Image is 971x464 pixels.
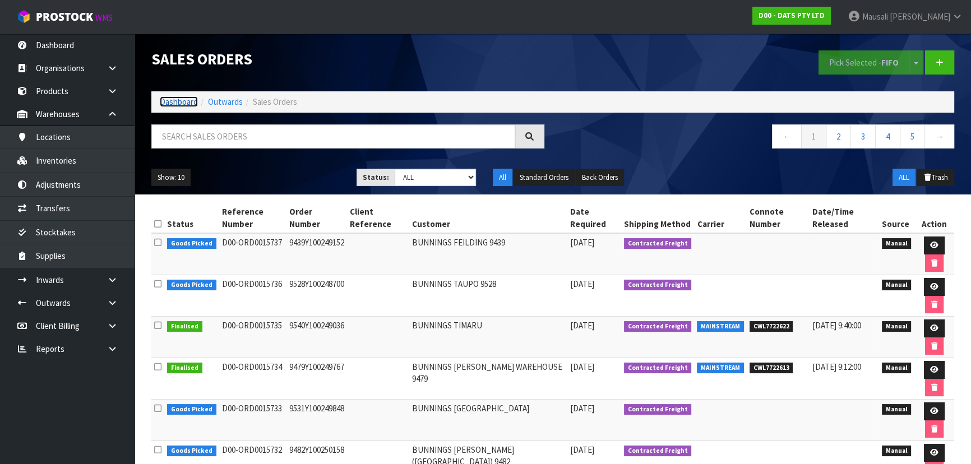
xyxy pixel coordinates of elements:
[914,203,954,233] th: Action
[36,10,93,24] span: ProStock
[882,363,912,374] span: Manual
[801,124,826,149] a: 1
[882,280,912,291] span: Manual
[924,124,954,149] a: →
[819,50,909,75] button: Pick Selected -FIFO
[759,11,825,20] strong: D00 - DATS PTY LTD
[812,361,861,372] span: [DATE] 9:12:00
[570,444,594,455] span: [DATE]
[219,203,286,233] th: Reference Number
[409,233,567,275] td: BUNNINGS FEILDING 9439
[882,446,912,457] span: Manual
[17,10,31,24] img: cube-alt.png
[151,169,191,187] button: Show: 10
[409,203,567,233] th: Customer
[624,280,692,291] span: Contracted Freight
[879,203,914,233] th: Source
[862,11,888,22] span: Mausali
[409,400,567,441] td: BUNNINGS [GEOGRAPHIC_DATA]
[812,320,861,331] span: [DATE] 9:40:00
[752,7,831,25] a: D00 - DATS PTY LTD
[570,361,594,372] span: [DATE]
[347,203,409,233] th: Client Reference
[624,446,692,457] span: Contracted Freight
[826,124,851,149] a: 2
[576,169,624,187] button: Back Orders
[208,96,243,107] a: Outwards
[493,169,512,187] button: All
[772,124,802,149] a: ←
[160,96,198,107] a: Dashboard
[286,233,348,275] td: 9439Y100249152
[409,317,567,358] td: BUNNINGS TIMARU
[219,358,286,400] td: D00-ORD0015734
[167,280,216,291] span: Goods Picked
[167,238,216,249] span: Goods Picked
[881,57,899,68] strong: FIFO
[900,124,925,149] a: 5
[570,279,594,289] span: [DATE]
[167,446,216,457] span: Goods Picked
[694,203,747,233] th: Carrier
[697,321,744,332] span: MAINSTREAM
[253,96,297,107] span: Sales Orders
[286,358,348,400] td: 9479Y100249767
[570,403,594,414] span: [DATE]
[570,237,594,248] span: [DATE]
[890,11,950,22] span: [PERSON_NAME]
[624,404,692,415] span: Contracted Freight
[164,203,219,233] th: Status
[514,169,575,187] button: Standard Orders
[167,363,202,374] span: Finalised
[95,12,113,23] small: WMS
[219,317,286,358] td: D00-ORD0015735
[875,124,900,149] a: 4
[750,321,793,332] span: CWL7722622
[286,317,348,358] td: 9540Y100249036
[219,275,286,317] td: D00-ORD0015736
[697,363,744,374] span: MAINSTREAM
[624,363,692,374] span: Contracted Freight
[409,358,567,400] td: BUNNINGS [PERSON_NAME] WAREHOUSE 9479
[570,320,594,331] span: [DATE]
[747,203,810,233] th: Connote Number
[167,404,216,415] span: Goods Picked
[363,173,389,182] strong: Status:
[567,203,621,233] th: Date Required
[850,124,876,149] a: 3
[750,363,793,374] span: CWL7722613
[882,321,912,332] span: Manual
[219,233,286,275] td: D00-ORD0015737
[917,169,954,187] button: Trash
[621,203,695,233] th: Shipping Method
[409,275,567,317] td: BUNNINGS TAUPO 9528
[561,124,954,152] nav: Page navigation
[286,203,348,233] th: Order Number
[167,321,202,332] span: Finalised
[624,238,692,249] span: Contracted Freight
[219,400,286,441] td: D00-ORD0015733
[882,238,912,249] span: Manual
[286,400,348,441] td: 9531Y100249848
[151,50,544,67] h1: Sales Orders
[624,321,692,332] span: Contracted Freight
[882,404,912,415] span: Manual
[893,169,915,187] button: ALL
[151,124,515,149] input: Search sales orders
[810,203,879,233] th: Date/Time Released
[286,275,348,317] td: 9528Y100248700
